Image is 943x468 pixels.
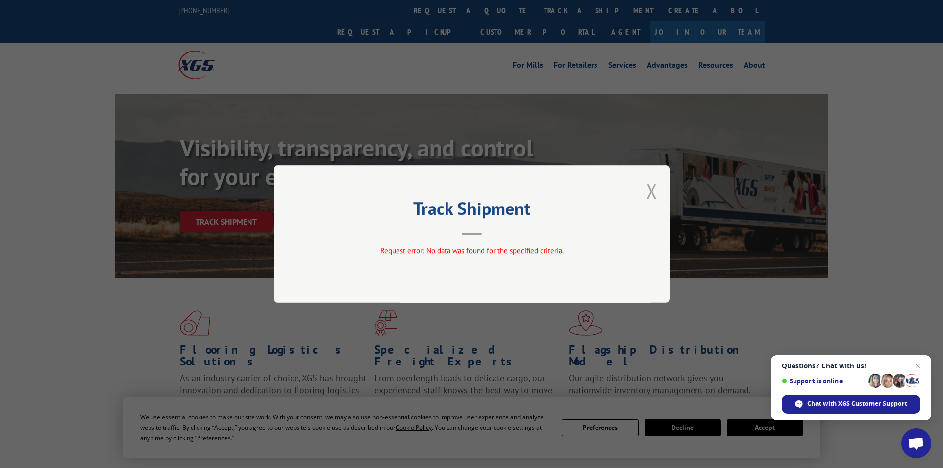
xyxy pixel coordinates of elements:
[912,360,924,372] span: Close chat
[901,428,931,458] div: Open chat
[323,202,620,220] h2: Track Shipment
[782,395,920,414] div: Chat with XGS Customer Support
[380,246,563,255] span: Request error: No data was found for the specified criteria.
[782,362,920,370] span: Questions? Chat with us!
[782,377,865,385] span: Support is online
[646,178,657,204] button: Close modal
[807,399,907,408] span: Chat with XGS Customer Support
